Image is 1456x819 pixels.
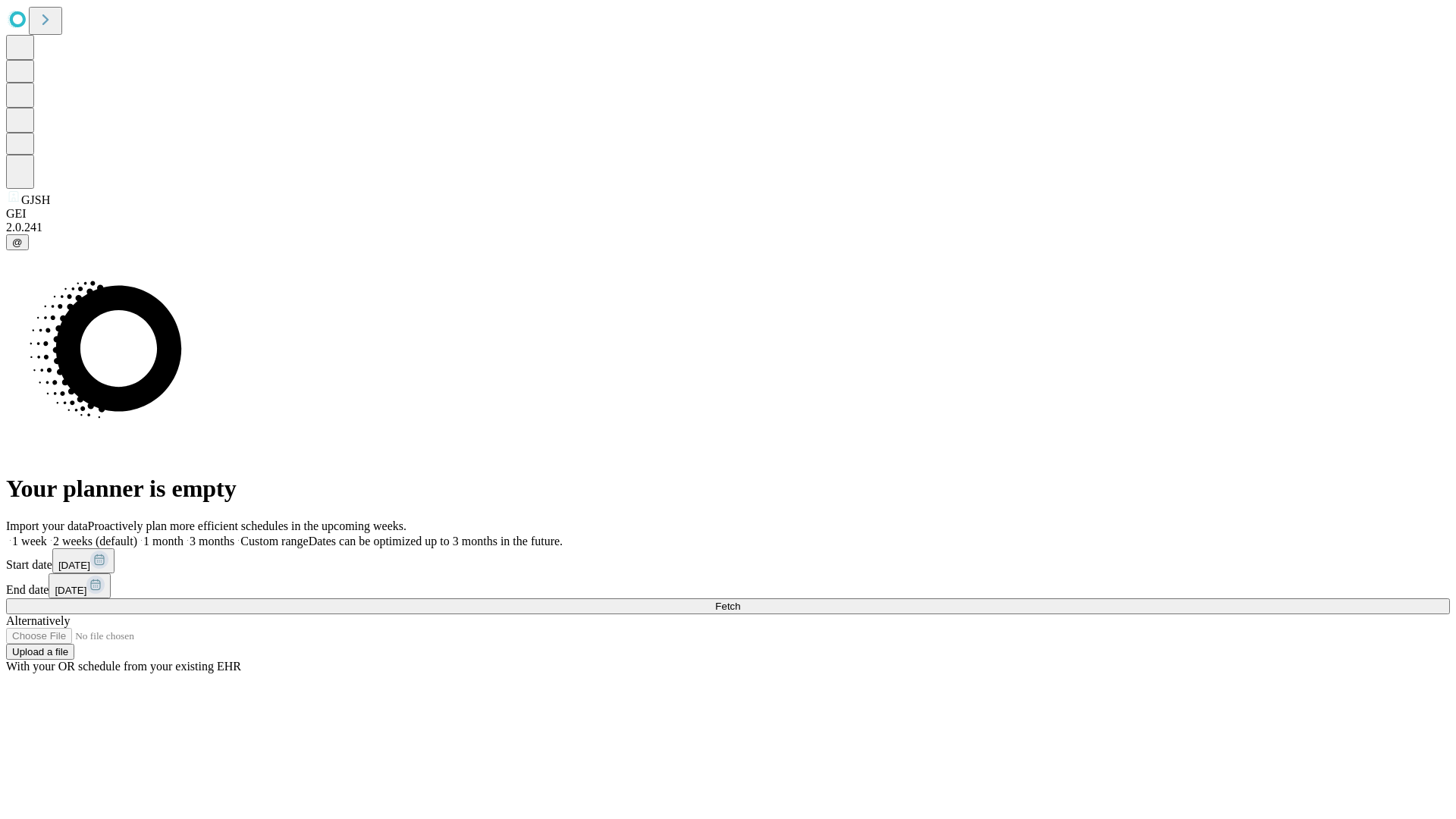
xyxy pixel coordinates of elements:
span: 3 months [190,535,234,548]
div: End date [6,573,1450,598]
button: Upload a file [6,644,74,660]
span: Custom range [240,535,308,548]
span: Import your data [6,519,88,532]
div: 2.0.241 [6,221,1450,234]
h1: Your planner is empty [6,475,1450,503]
span: Dates can be optimized up to 3 months in the future. [309,535,563,548]
button: @ [6,234,29,250]
span: 1 month [143,535,184,548]
button: [DATE] [49,573,111,598]
button: [DATE] [52,548,115,573]
span: With your OR schedule from your existing EHR [6,660,241,673]
span: [DATE] [58,560,90,571]
button: Fetch [6,598,1450,614]
span: Fetch [715,601,740,612]
span: [DATE] [55,585,86,596]
div: Start date [6,548,1450,573]
span: GJSH [21,193,50,206]
span: Proactively plan more efficient schedules in the upcoming weeks. [88,519,406,532]
div: GEI [6,207,1450,221]
span: 1 week [12,535,47,548]
span: 2 weeks (default) [53,535,137,548]
span: Alternatively [6,614,70,627]
span: @ [12,237,23,248]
